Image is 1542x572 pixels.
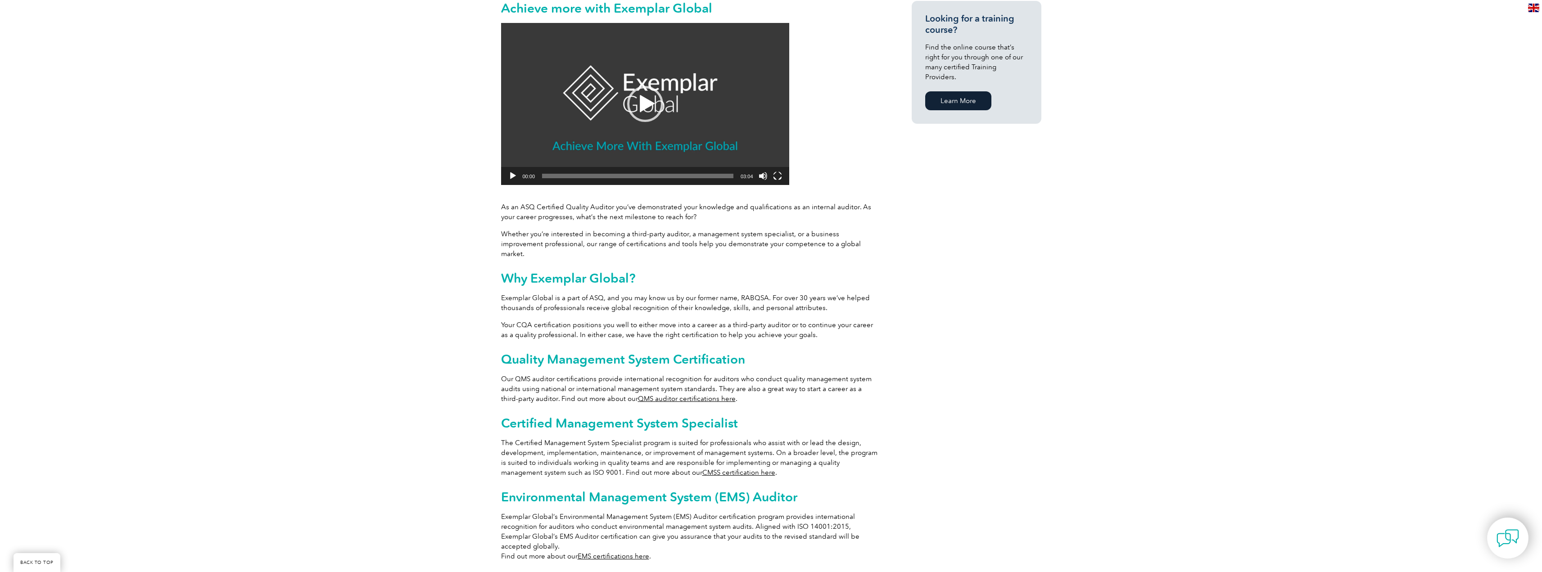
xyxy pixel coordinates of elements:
[542,174,733,178] span: Time Slider
[925,91,991,110] a: Learn More
[501,374,879,404] p: Our QMS auditor certifications provide international recognition for auditors who conduct quality...
[925,42,1028,82] p: Find the online course that’s right for you through one of our many certified Training Providers.
[638,395,736,403] a: QMS auditor certifications here
[501,23,789,185] div: Video Player
[501,271,879,285] h2: Why Exemplar Global?
[1528,4,1539,12] img: en
[501,293,879,313] p: Exemplar Global is a part of ASQ, and you may know us by our former name, RABQSA. For over 30 yea...
[501,352,879,366] h2: Quality Management System Certification
[14,553,60,572] a: BACK TO TOP
[627,86,663,122] div: Play
[759,171,768,180] button: Mute
[508,171,517,180] button: Play
[773,171,782,180] button: Fullscreen
[1497,527,1519,549] img: contact-chat.png
[501,320,879,340] p: Your CQA certification positions you well to either move into a career as a third-party auditor o...
[501,1,879,15] h2: Achieve more with Exemplar Global
[702,468,775,477] a: CMSS certification here
[501,490,879,504] h2: Environmental Management System (EMS) Auditor
[501,512,879,561] p: Exemplar Global’s Environmental Management System (EMS) Auditor certification program provides in...
[523,174,535,179] span: 00:00
[501,438,879,477] p: The Certified Management System Specialist program is suited for professionals who assist with or...
[501,416,879,430] h2: Certified Management System Specialist
[741,174,753,179] span: 03:04
[578,552,649,560] a: EMS certifications here
[501,229,879,259] p: Whether you’re interested in becoming a third-party auditor, a management system specialist, or a...
[501,202,879,222] p: As an ASQ Certified Quality Auditor you’ve demonstrated your knowledge and qualifications as an i...
[925,13,1028,36] h3: Looking for a training course?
